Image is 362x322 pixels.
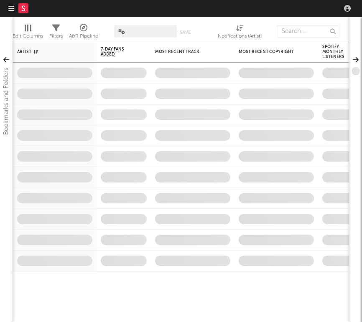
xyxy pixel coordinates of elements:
[322,44,352,59] div: Spotify Monthly Listeners
[1,68,11,135] div: Bookmarks and Folders
[13,21,43,45] div: Edit Columns
[13,31,43,41] div: Edit Columns
[101,47,134,57] span: 7-Day Fans Added
[49,21,63,45] div: Filters
[69,31,98,41] div: A&R Pipeline
[49,31,63,41] div: Filters
[155,49,218,54] div: Most Recent Track
[218,21,262,45] div: Notifications (Artist)
[277,25,340,38] input: Search...
[180,30,191,35] button: Save
[17,49,80,54] div: Artist
[69,21,98,45] div: A&R Pipeline
[239,49,301,54] div: Most Recent Copyright
[218,31,262,41] div: Notifications (Artist)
